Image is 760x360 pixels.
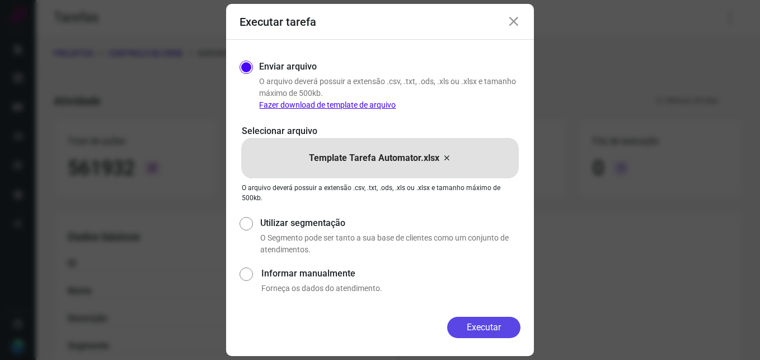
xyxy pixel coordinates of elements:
button: Executar [447,317,520,338]
label: Utilizar segmentação [260,216,520,230]
p: Selecionar arquivo [242,124,518,138]
label: Informar manualmente [261,267,520,280]
h3: Executar tarefa [240,15,316,29]
p: O arquivo deverá possuir a extensão .csv, .txt, .ods, .xls ou .xlsx e tamanho máximo de 500kb. [259,76,520,111]
p: O arquivo deverá possuir a extensão .csv, .txt, .ods, .xls ou .xlsx e tamanho máximo de 500kb. [242,183,518,203]
label: Enviar arquivo [259,60,317,73]
a: Fazer download de template de arquivo [259,100,396,109]
p: Forneça os dados do atendimento. [261,283,520,294]
p: O Segmento pode ser tanto a sua base de clientes como um conjunto de atendimentos. [260,232,520,256]
p: Template Tarefa Automator.xlsx [309,151,439,165]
